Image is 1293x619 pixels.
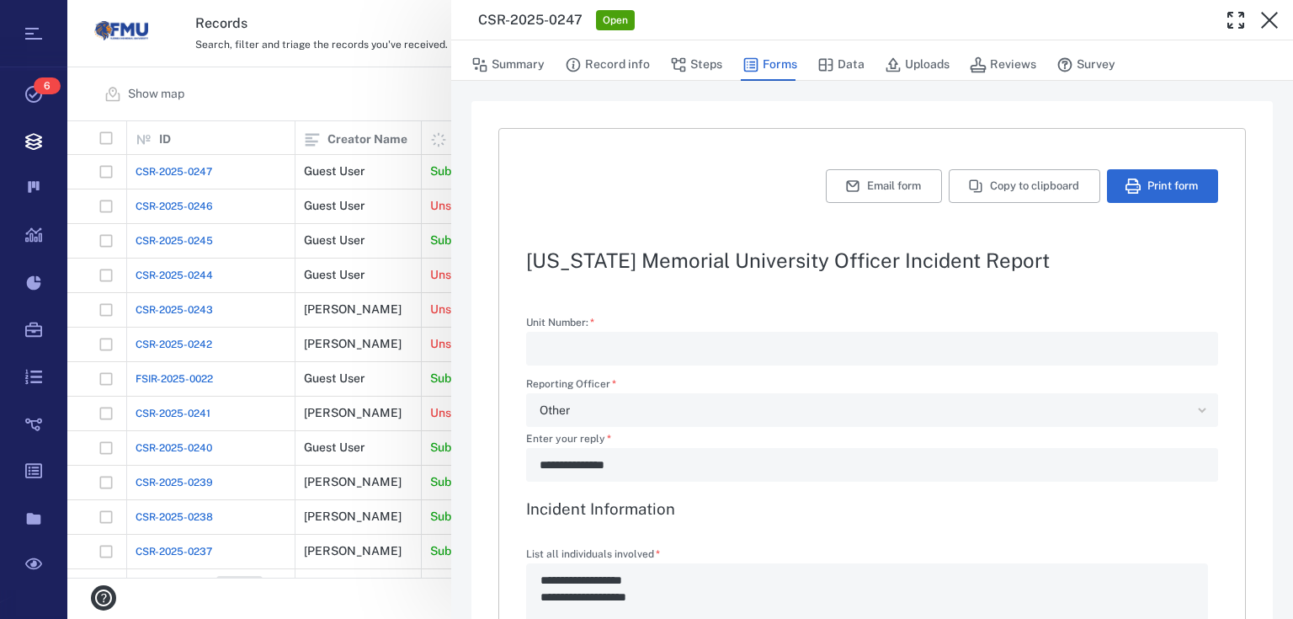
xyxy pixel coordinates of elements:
[1056,49,1115,81] button: Survey
[1107,169,1218,203] button: Print form
[38,12,72,27] span: Help
[540,401,1191,420] div: Other
[1253,3,1286,37] button: Close
[526,434,1218,448] label: Enter your reply
[526,318,1218,332] label: Unit Number:
[526,549,1218,563] label: List all individuals involved
[526,250,1218,270] h2: [US_STATE] Memorial University Officer Incident Report
[526,332,1218,366] div: Unit Number:
[478,10,583,30] h3: CSR-2025-0247
[34,77,61,94] span: 6
[565,49,650,81] button: Record info
[526,499,1218,519] h3: Incident Information
[970,49,1036,81] button: Reviews
[526,393,1218,427] div: Reporting Officer
[526,379,1218,393] label: Reporting Officer
[817,49,865,81] button: Data
[670,49,722,81] button: Steps
[599,13,631,28] span: Open
[471,49,545,81] button: Summary
[826,169,942,203] button: Email form
[949,169,1100,203] button: Copy to clipboard
[742,49,797,81] button: Forms
[1219,3,1253,37] button: Toggle Fullscreen
[885,49,950,81] button: Uploads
